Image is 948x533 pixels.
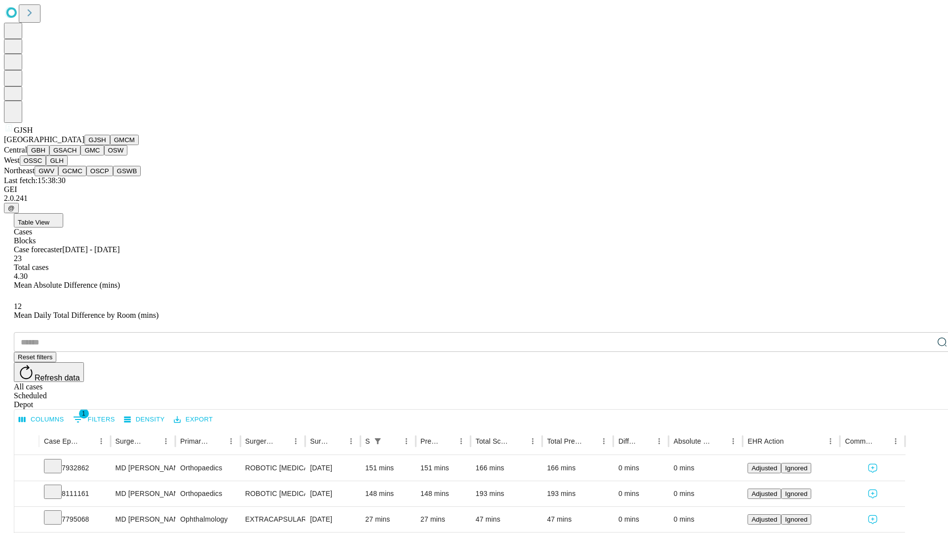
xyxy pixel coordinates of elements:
div: 47 mins [547,507,609,532]
div: 148 mins [365,481,411,506]
div: 0 mins [618,481,664,506]
button: Menu [597,434,611,448]
button: Select columns [16,412,67,427]
div: Comments [845,437,873,445]
div: 148 mins [421,481,466,506]
div: MD [PERSON_NAME] [PERSON_NAME] [116,481,170,506]
div: Orthopaedics [180,456,235,481]
button: Expand [19,511,34,529]
button: OSCP [86,166,113,176]
button: GMCM [110,135,139,145]
button: GCMC [58,166,86,176]
span: 23 [14,254,22,263]
div: Total Scheduled Duration [475,437,511,445]
span: Adjusted [751,490,777,497]
button: Sort [638,434,652,448]
button: GMC [80,145,104,155]
div: 47 mins [475,507,537,532]
button: Show filters [371,434,385,448]
button: Menu [454,434,468,448]
div: 166 mins [475,456,537,481]
button: Sort [785,434,798,448]
div: MD [PERSON_NAME] [116,507,170,532]
button: OSW [104,145,128,155]
span: 4.30 [14,272,28,280]
button: Sort [210,434,224,448]
div: Surgery Name [245,437,274,445]
div: Primary Service [180,437,209,445]
div: ROBOTIC [MEDICAL_DATA] KNEE TOTAL [245,456,300,481]
button: Sort [330,434,344,448]
div: 7932862 [44,456,106,481]
div: [DATE] [310,481,355,506]
span: GJSH [14,126,33,134]
span: Refresh data [35,374,80,382]
button: Menu [526,434,540,448]
div: 151 mins [421,456,466,481]
button: Show filters [71,412,118,427]
button: GSACH [49,145,80,155]
button: Sort [440,434,454,448]
button: Menu [159,434,173,448]
button: Ignored [781,463,811,473]
span: Reset filters [18,353,52,361]
div: Difference [618,437,637,445]
button: Sort [512,434,526,448]
button: @ [4,203,19,213]
span: Ignored [785,516,807,523]
span: West [4,156,20,164]
button: Sort [80,434,94,448]
div: 1 active filter [371,434,385,448]
div: 27 mins [421,507,466,532]
div: 166 mins [547,456,609,481]
div: 193 mins [547,481,609,506]
div: ROBOTIC [MEDICAL_DATA] KNEE TOTAL [245,481,300,506]
div: 151 mins [365,456,411,481]
button: Expand [19,460,34,477]
button: Density [121,412,167,427]
span: Mean Daily Total Difference by Room (mins) [14,311,158,319]
button: Sort [145,434,159,448]
button: Menu [652,434,666,448]
div: MD [PERSON_NAME] [PERSON_NAME] [116,456,170,481]
button: Ignored [781,489,811,499]
div: GEI [4,185,944,194]
span: Northeast [4,166,35,175]
span: Central [4,146,27,154]
span: 1 [79,409,89,419]
button: Menu [726,434,740,448]
button: Sort [875,434,889,448]
button: Table View [14,213,63,228]
button: Adjusted [748,463,781,473]
div: EHR Action [748,437,784,445]
div: Predicted In Room Duration [421,437,440,445]
span: Last fetch: 15:38:30 [4,176,66,185]
div: EXTRACAPSULAR CATARACT REMOVAL WITH [MEDICAL_DATA] [245,507,300,532]
span: Case forecaster [14,245,62,254]
button: GBH [27,145,49,155]
button: Export [171,412,215,427]
button: Menu [94,434,108,448]
div: 7795068 [44,507,106,532]
div: Ophthalmology [180,507,235,532]
button: Menu [344,434,358,448]
button: OSSC [20,155,46,166]
button: GWV [35,166,58,176]
button: Sort [386,434,399,448]
div: [DATE] [310,507,355,532]
span: Ignored [785,464,807,472]
div: Orthopaedics [180,481,235,506]
button: Reset filters [14,352,56,362]
button: Menu [289,434,303,448]
button: Menu [889,434,903,448]
div: Scheduled In Room Duration [365,437,370,445]
span: Total cases [14,263,48,271]
button: GSWB [113,166,141,176]
div: Total Predicted Duration [547,437,583,445]
button: Adjusted [748,514,781,525]
div: 8111161 [44,481,106,506]
span: Adjusted [751,464,777,472]
div: 0 mins [673,481,738,506]
button: Refresh data [14,362,84,382]
button: Expand [19,486,34,503]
